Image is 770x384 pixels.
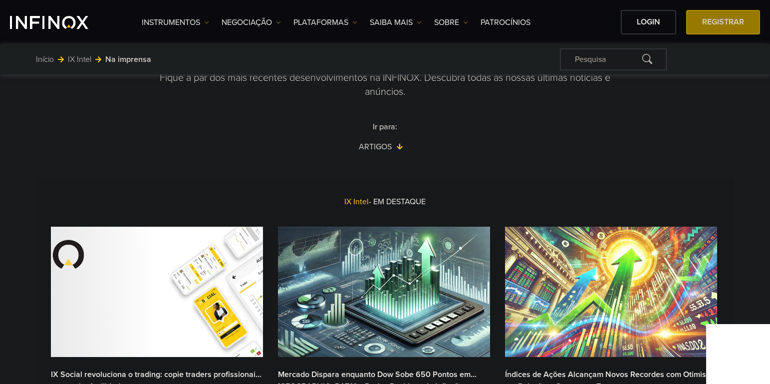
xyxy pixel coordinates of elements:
[36,121,735,133] p: Ir para:
[359,141,412,153] a: Artigos
[142,16,209,28] a: Instrumentos
[95,56,101,62] img: arrow-right
[293,16,357,28] a: PLATAFORMAS
[481,16,530,28] a: Patrocínios
[370,16,422,28] a: Saiba mais
[58,56,64,62] img: arrow-right
[373,197,426,207] span: EM DESTAQUE
[222,16,281,28] a: NEGOCIAÇÃO
[369,197,371,207] span: -
[36,53,54,65] a: Início
[10,16,112,29] a: INFINOX Logo
[155,71,616,99] p: Fique a par dos mais recentes desenvolvimentos na INFINOX. Descubra todas as nossas últimas notíc...
[51,186,720,217] div: IX Intel
[621,10,676,34] a: Login
[560,48,667,70] div: Pesquisa
[686,10,760,34] a: Registrar
[434,16,468,28] a: SOBRE
[105,53,151,65] span: Na imprensa
[68,53,91,65] a: IX Intel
